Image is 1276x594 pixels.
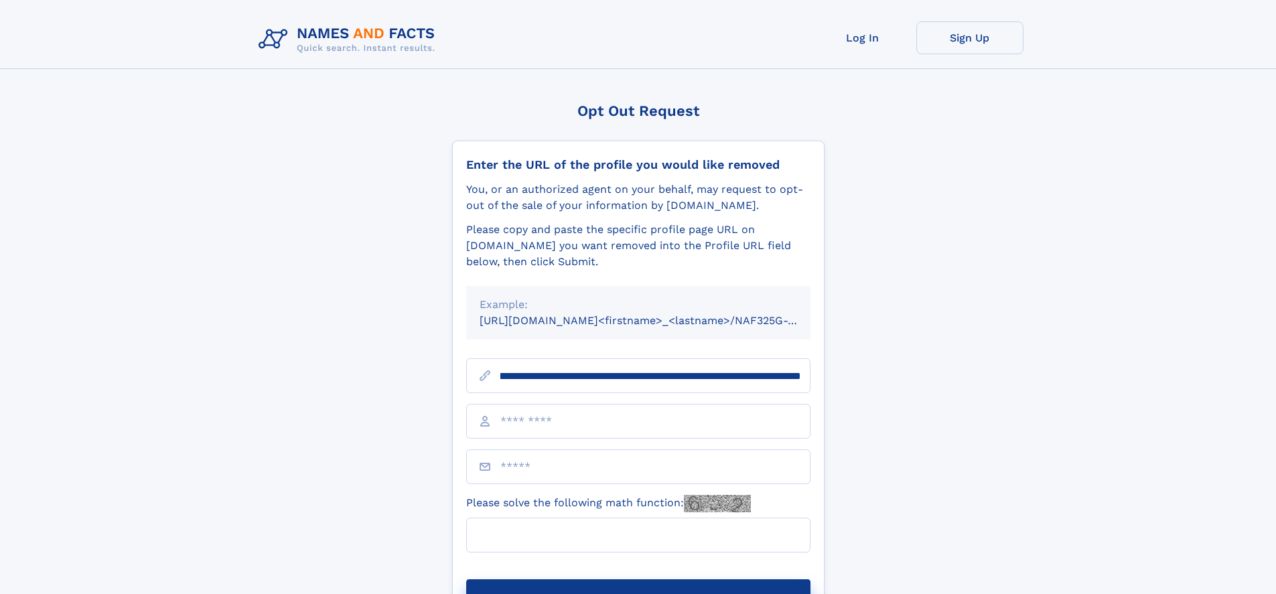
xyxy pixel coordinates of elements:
[466,222,810,270] div: Please copy and paste the specific profile page URL on [DOMAIN_NAME] you want removed into the Pr...
[253,21,446,58] img: Logo Names and Facts
[466,495,751,512] label: Please solve the following math function:
[809,21,916,54] a: Log In
[916,21,1023,54] a: Sign Up
[452,102,825,119] div: Opt Out Request
[466,181,810,214] div: You, or an authorized agent on your behalf, may request to opt-out of the sale of your informatio...
[480,314,836,327] small: [URL][DOMAIN_NAME]<firstname>_<lastname>/NAF325G-xxxxxxxx
[466,157,810,172] div: Enter the URL of the profile you would like removed
[480,297,797,313] div: Example:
